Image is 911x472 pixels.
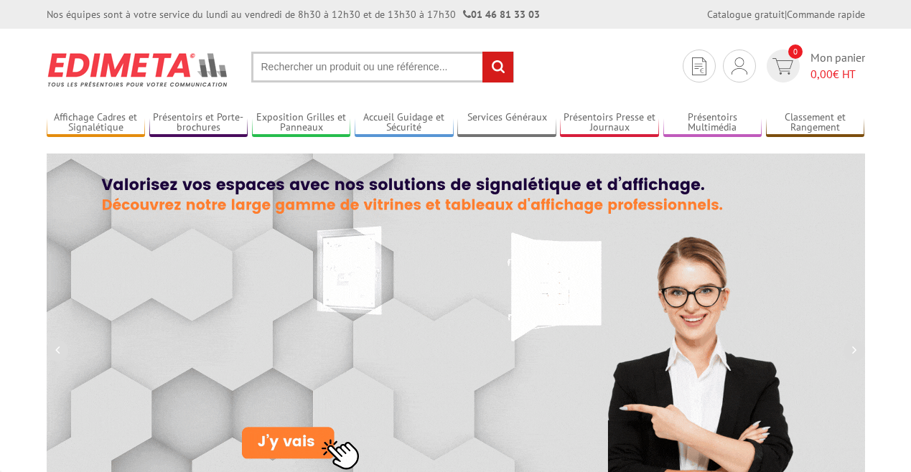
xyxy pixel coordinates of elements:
a: Affichage Cadres et Signalétique [47,111,146,135]
span: Mon panier [810,49,865,82]
strong: 01 46 81 33 03 [463,8,540,21]
img: devis rapide [692,57,706,75]
img: devis rapide [772,58,793,75]
span: 0,00 [810,67,833,81]
img: Présentoir, panneau, stand - Edimeta - PLV, affichage, mobilier bureau, entreprise [47,43,230,96]
input: Rechercher un produit ou une référence... [251,52,514,82]
a: Présentoirs et Porte-brochures [149,111,248,135]
a: Accueil Guidage et Sécurité [355,111,454,135]
input: rechercher [482,52,513,82]
span: € HT [810,66,865,82]
a: Catalogue gratuit [707,8,785,21]
a: Présentoirs Presse et Journaux [560,111,659,135]
a: Présentoirs Multimédia [663,111,762,135]
a: Exposition Grilles et Panneaux [252,111,351,135]
div: | [707,7,865,22]
div: Nos équipes sont à votre service du lundi au vendredi de 8h30 à 12h30 et de 13h30 à 17h30 [47,7,540,22]
a: Services Généraux [457,111,556,135]
a: devis rapide 0 Mon panier 0,00€ HT [763,49,865,82]
span: 0 [788,44,803,59]
img: devis rapide [732,57,747,75]
a: Commande rapide [787,8,865,21]
a: Classement et Rangement [766,111,865,135]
